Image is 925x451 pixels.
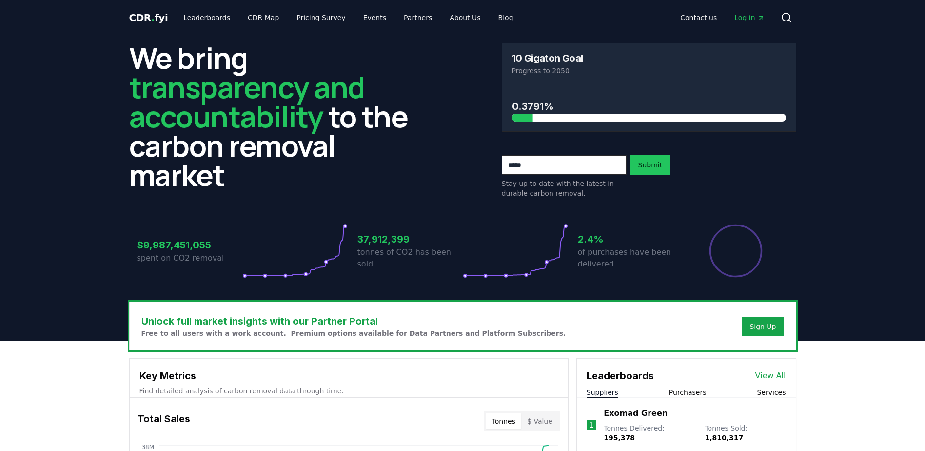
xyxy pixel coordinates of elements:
p: tonnes of CO2 has been sold [357,246,463,270]
a: Pricing Survey [289,9,353,26]
tspan: 38M [141,444,154,451]
h3: Unlock full market insights with our Partner Portal [141,314,566,328]
h2: We bring to the carbon removal market [129,43,424,189]
p: Stay up to date with the latest in durable carbon removal. [502,179,627,198]
p: Progress to 2050 [512,66,786,76]
a: Events [355,9,394,26]
h3: Total Sales [138,411,190,431]
a: Contact us [672,9,725,26]
a: Partners [396,9,440,26]
button: Submit [630,155,670,175]
p: 1 [589,419,593,431]
button: $ Value [521,413,558,429]
h3: Key Metrics [139,369,558,383]
h3: 37,912,399 [357,232,463,246]
button: Tonnes [486,413,521,429]
h3: 0.3791% [512,99,786,114]
span: transparency and accountability [129,67,365,136]
a: View All [755,370,786,382]
button: Services [757,388,786,397]
p: Free to all users with a work account. Premium options available for Data Partners and Platform S... [141,328,566,338]
span: Log in [734,13,765,22]
div: Percentage of sales delivered [709,224,763,278]
p: Tonnes Sold : [705,423,786,443]
span: 195,378 [604,434,635,442]
nav: Main [672,9,772,26]
button: Suppliers [587,388,618,397]
a: Blog [491,9,521,26]
h3: $9,987,451,055 [137,238,242,252]
a: CDR.fyi [129,11,168,24]
h3: Leaderboards [587,369,654,383]
h3: 10 Gigaton Goal [512,53,583,63]
a: Leaderboards [176,9,238,26]
button: Purchasers [669,388,707,397]
span: 1,810,317 [705,434,743,442]
button: Sign Up [742,317,784,336]
a: Log in [727,9,772,26]
a: CDR Map [240,9,287,26]
a: Sign Up [749,322,776,331]
p: Find detailed analysis of carbon removal data through time. [139,386,558,396]
a: Exomad Green [604,408,668,419]
h3: 2.4% [578,232,683,246]
span: . [151,12,155,23]
span: CDR fyi [129,12,168,23]
p: Tonnes Delivered : [604,423,695,443]
p: spent on CO2 removal [137,252,242,264]
p: of purchases have been delivered [578,246,683,270]
nav: Main [176,9,521,26]
a: About Us [442,9,488,26]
